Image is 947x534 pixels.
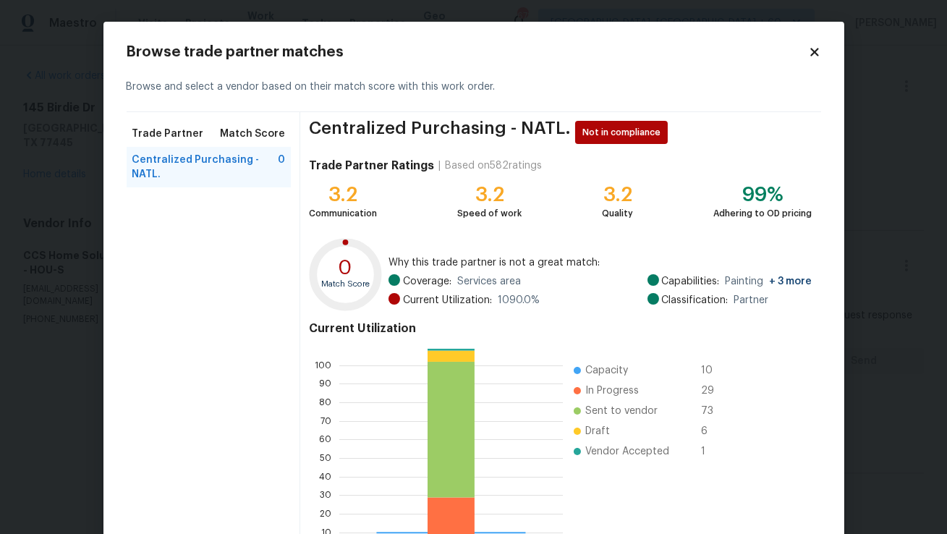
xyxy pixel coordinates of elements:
div: Adhering to OD pricing [714,206,812,221]
span: Capacity [585,363,628,378]
text: 20 [320,509,332,518]
text: 30 [320,491,332,500]
div: 3.2 [309,187,377,202]
span: 0 [278,153,285,182]
span: 10 [701,363,724,378]
h4: Trade Partner Ratings [309,158,434,173]
span: 29 [701,383,724,398]
span: Centralized Purchasing - NATL. [132,153,279,182]
div: Based on 582 ratings [445,158,542,173]
text: 90 [320,380,332,389]
span: Partner [734,293,769,308]
span: Draft [585,424,610,438]
span: 6 [701,424,724,438]
span: 1090.0 % [498,293,540,308]
span: Trade Partner [132,127,204,141]
span: Coverage: [403,274,451,289]
text: 0 [339,258,353,279]
text: 100 [315,361,332,370]
span: Not in compliance [582,125,666,140]
div: 99% [714,187,812,202]
h4: Current Utilization [309,321,812,336]
div: Communication [309,206,377,221]
text: 80 [320,398,332,407]
span: Why this trade partner is not a great match: [388,255,812,270]
text: 70 [321,417,332,425]
text: 40 [320,472,332,481]
div: Quality [602,206,633,221]
span: + 3 more [770,276,812,287]
span: Current Utilization: [403,293,492,308]
span: Classification: [662,293,729,308]
span: Services area [457,274,521,289]
div: | [434,158,445,173]
div: 3.2 [457,187,522,202]
span: Capabilities: [662,274,720,289]
span: In Progress [585,383,639,398]
span: Vendor Accepted [585,444,669,459]
span: 73 [701,404,724,418]
text: 60 [320,436,332,444]
span: Sent to vendor [585,404,658,418]
span: Painting [726,274,812,289]
div: Browse and select a vendor based on their match score with this work order. [127,62,821,112]
span: Match Score [220,127,285,141]
text: Match Score [322,280,370,288]
div: Speed of work [457,206,522,221]
span: Centralized Purchasing - NATL. [309,121,571,144]
text: 50 [320,454,332,462]
span: 1 [701,444,724,459]
h2: Browse trade partner matches [127,45,808,59]
div: 3.2 [602,187,633,202]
